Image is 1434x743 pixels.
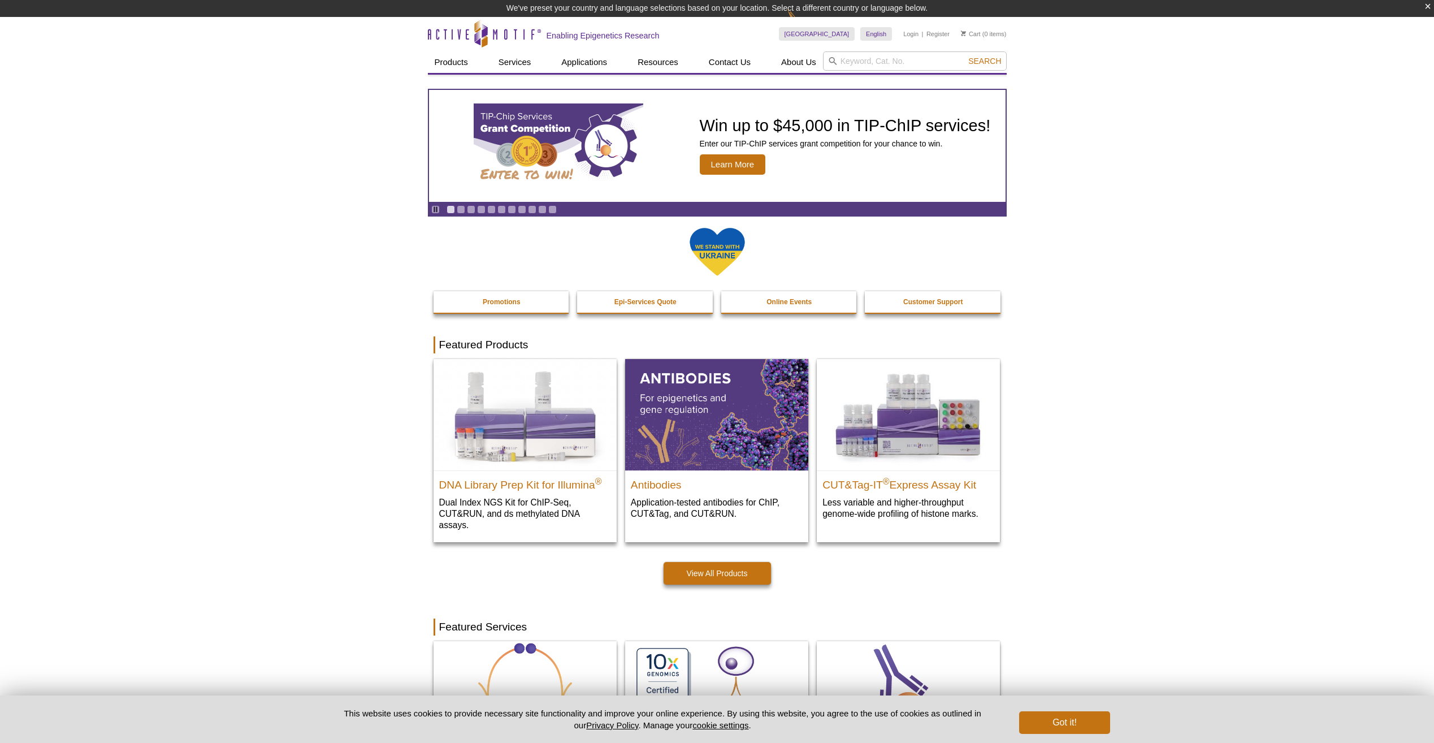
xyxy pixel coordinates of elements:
h2: CUT&Tag-IT Express Assay Kit [822,474,994,491]
button: Got it! [1019,711,1110,734]
article: TIP-ChIP Services Grant Competition [429,90,1006,202]
a: Register [926,30,950,38]
a: Cart [961,30,981,38]
span: Learn More [700,154,766,175]
a: Go to slide 9 [528,205,536,214]
strong: Customer Support [903,298,963,306]
p: This website uses cookies to provide necessary site functionality and improve your online experie... [324,707,1001,731]
a: Login [903,30,919,38]
a: Toggle autoplay [431,205,440,214]
a: Go to slide 7 [508,205,516,214]
h2: Antibodies [631,474,803,491]
li: (0 items) [961,27,1007,41]
p: Less variable and higher-throughput genome-wide profiling of histone marks​. [822,496,994,520]
a: DNA Library Prep Kit for Illumina DNA Library Prep Kit for Illumina® Dual Index NGS Kit for ChIP-... [434,359,617,542]
li: | [922,27,924,41]
a: About Us [774,51,823,73]
a: CUT&Tag-IT® Express Assay Kit CUT&Tag-IT®Express Assay Kit Less variable and higher-throughput ge... [817,359,1000,530]
p: Application-tested antibodies for ChIP, CUT&Tag, and CUT&RUN. [631,496,803,520]
a: All Antibodies Antibodies Application-tested antibodies for ChIP, CUT&Tag, and CUT&RUN. [625,359,808,530]
p: Dual Index NGS Kit for ChIP-Seq, CUT&RUN, and ds methylated DNA assays. [439,496,611,531]
p: Enter our TIP-ChIP services grant competition for your chance to win. [700,139,991,149]
a: Customer Support [865,291,1002,313]
a: Go to slide 5 [487,205,496,214]
img: Change Here [787,8,817,35]
a: [GEOGRAPHIC_DATA] [779,27,855,41]
h2: Win up to $45,000 in TIP-ChIP services! [700,117,991,134]
h2: DNA Library Prep Kit for Illumina [439,474,611,491]
sup: ® [883,476,890,486]
a: Go to slide 4 [477,205,486,214]
img: TIP-ChIP Services Grant Competition [474,103,643,188]
a: Epi-Services Quote [577,291,714,313]
a: TIP-ChIP Services Grant Competition Win up to $45,000 in TIP-ChIP services! Enter our TIP-ChIP se... [429,90,1006,202]
a: Resources [631,51,685,73]
a: Go to slide 2 [457,205,465,214]
img: DNA Library Prep Kit for Illumina [434,359,617,470]
a: Products [428,51,475,73]
a: Applications [554,51,614,73]
a: Contact Us [702,51,757,73]
a: English [860,27,892,41]
sup: ® [595,476,602,486]
a: Go to slide 11 [548,205,557,214]
a: Go to slide 10 [538,205,547,214]
img: CUT&Tag-IT® Express Assay Kit [817,359,1000,470]
a: Services [492,51,538,73]
h2: Enabling Epigenetics Research [547,31,660,41]
strong: Promotions [483,298,521,306]
span: Search [968,57,1001,66]
a: View All Products [664,562,771,585]
button: Search [965,56,1004,66]
input: Keyword, Cat. No. [823,51,1007,71]
img: We Stand With Ukraine [689,227,746,277]
a: Go to slide 3 [467,205,475,214]
a: Go to slide 6 [497,205,506,214]
a: Privacy Policy [586,720,638,730]
strong: Online Events [766,298,812,306]
strong: Epi-Services Quote [614,298,677,306]
a: Online Events [721,291,858,313]
h2: Featured Services [434,619,1001,636]
a: Go to slide 8 [518,205,526,214]
img: All Antibodies [625,359,808,470]
a: Promotions [434,291,570,313]
button: cookie settings [692,720,748,730]
img: Your Cart [961,31,966,36]
h2: Featured Products [434,336,1001,353]
a: Go to slide 1 [447,205,455,214]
